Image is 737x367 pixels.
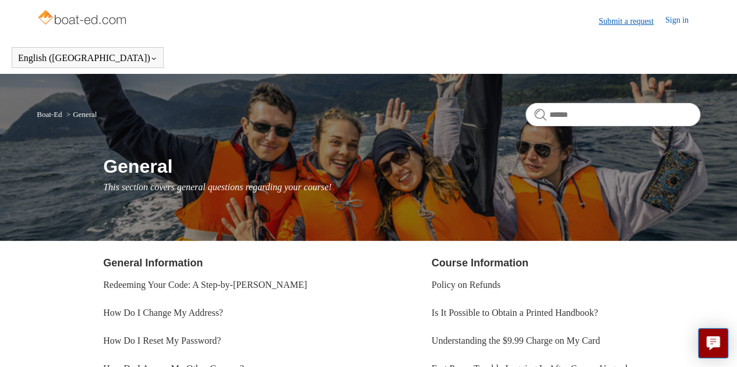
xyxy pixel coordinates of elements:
[599,15,665,27] a: Submit a request
[432,336,600,345] a: Understanding the $9.99 Charge on My Card
[698,328,728,358] button: Live chat
[103,336,221,345] a: How Do I Reset My Password?
[37,110,64,119] li: Boat-Ed
[103,280,307,290] a: Redeeming Your Code: A Step-by-[PERSON_NAME]
[526,103,700,126] input: Search
[103,180,700,194] p: This section covers general questions regarding your course!
[665,14,700,28] a: Sign in
[64,110,97,119] li: General
[18,53,157,63] button: English ([GEOGRAPHIC_DATA])
[37,110,62,119] a: Boat-Ed
[432,308,598,318] a: Is It Possible to Obtain a Printed Handbook?
[432,280,500,290] a: Policy on Refunds
[432,257,528,269] a: Course Information
[37,7,129,30] img: Boat-Ed Help Center home page
[103,152,700,180] h1: General
[103,257,203,269] a: General Information
[103,308,223,318] a: How Do I Change My Address?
